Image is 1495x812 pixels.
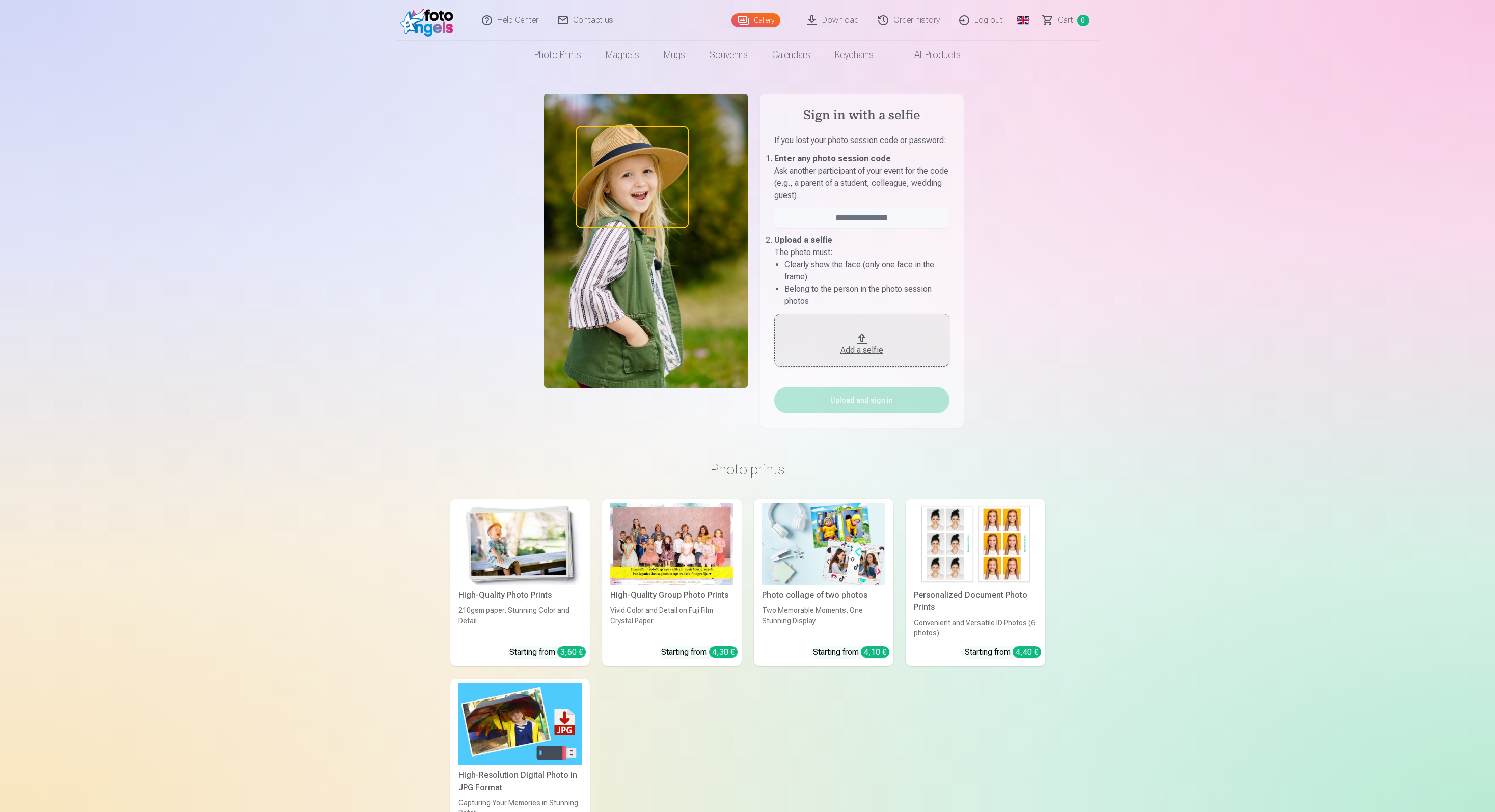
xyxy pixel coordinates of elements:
h3: Photo prints [458,460,1037,479]
a: High-Quality Photo PrintsHigh-Quality Photo Prints210gsm paper, Stunning Color and DetailStarting... [450,499,590,666]
div: High-Quality Photo Prints [454,589,586,601]
a: Souvenirs [697,41,760,69]
p: The photo must : [774,246,949,259]
a: All products [886,41,973,69]
a: Photo prints [522,41,593,69]
li: Clearly show the face (only one face in the frame) [784,259,949,283]
b: Upload a selfie [774,235,832,245]
img: /fa1 [400,4,459,37]
a: Photo collage of two photosPhoto collage of two photosTwo Memorable Moments, One Stunning Display... [754,499,893,666]
b: Enter any photo session code [774,154,891,163]
div: Starting from [509,646,586,658]
button: Upload and sign in [774,387,949,413]
p: Ask another participant of your event for the code (e.g., a parent of a student, colleague, weddi... [774,165,949,202]
img: High-Quality Photo Prints [458,503,582,585]
li: Belong to the person in the photo session photos [784,283,949,307]
div: High-Quality Group Photo Prints [606,589,738,601]
div: 4,40 € [1013,646,1041,658]
a: Keychains [823,41,886,69]
div: Add a selfie [784,344,939,356]
div: Photo collage of two photos [758,589,889,601]
div: Convenient and Versatile ID Photos (6 photos) [910,618,1041,638]
span: Сart [1058,14,1073,26]
a: Gallery [731,13,780,27]
h4: Sign in with a selfie [774,108,949,124]
a: Calendars [760,41,823,69]
div: Starting from [965,646,1041,658]
img: Photo collage of two photos [762,503,885,585]
div: 3,60 € [557,646,586,658]
img: High-Resolution Digital Photo in JPG Format [458,683,582,765]
div: Personalized Document Photo Prints [910,589,1041,613]
span: 0 [1077,15,1089,26]
a: Mugs [651,41,697,69]
div: Starting from [661,646,738,658]
p: If you lost your photo session code or password : [774,134,949,153]
div: High-Resolution Digital Photo in JPG Format [454,769,586,794]
a: Magnets [593,41,651,69]
button: Add a selfie [774,314,949,367]
div: 210gsm paper, Stunning Color and Detail [454,605,586,638]
img: Personalized Document Photo Prints [914,503,1037,585]
div: Vivid Color and Detail on Fuji Film Crystal Paper [606,605,738,638]
a: High-Quality Group Photo PrintsVivid Color and Detail on Fuji Film Crystal PaperStarting from 4,30 € [602,499,742,666]
div: Starting from [813,646,889,658]
div: 4,30 € [709,646,738,658]
div: Two Memorable Moments, One Stunning Display [758,605,889,638]
a: Personalized Document Photo PrintsPersonalized Document Photo PrintsConvenient and Versatile ID P... [906,499,1045,666]
div: 4,10 € [861,646,889,658]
